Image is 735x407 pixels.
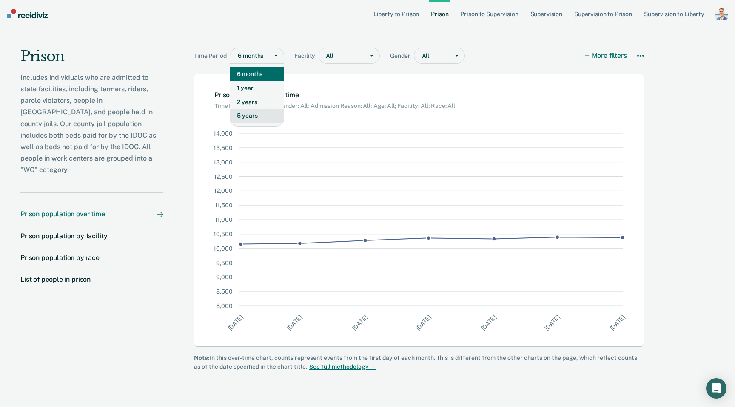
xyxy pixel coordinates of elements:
[20,275,163,283] a: List of people in prison
[194,353,644,371] div: In this over-time chart, counts represent events from the first day of each month. This is differ...
[20,254,100,262] div: Prison population by race
[20,210,163,218] a: Prison population over time
[20,232,163,240] a: Prison population by facility
[621,235,625,240] circle: Point at x Fri Aug 01 2025 00:00:00 GMT-0700 (Pacific Daylight Time) and y 10375
[585,48,627,64] button: More filters
[230,81,284,95] div: 1 year
[422,52,423,59] input: gender
[230,109,284,123] div: 5 years
[307,363,376,370] a: See full methodology →
[214,91,455,110] div: Prison population over time
[20,48,163,72] div: Prison
[20,210,105,218] div: Prison population over time
[319,50,364,62] div: All
[20,232,107,240] div: Prison population by facility
[214,99,455,110] div: Time Period: 6 months; Gender: All; Admission Reason: All; Age: All; Facility: All; Race: All
[706,378,726,399] div: Open Intercom Messenger
[238,52,239,59] input: timePeriod
[7,9,48,18] img: Recidiviz
[390,52,413,59] span: Gender
[194,52,230,59] span: Time Period
[294,52,319,59] span: Facility
[230,95,284,109] div: 2 years
[20,72,163,176] div: Includes individuals who are admitted to state facilities, including termers, riders, parole viol...
[20,275,91,283] div: List of people in prison
[194,354,210,361] strong: Note:
[230,67,284,81] div: 6 months
[20,254,163,262] a: Prison population by race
